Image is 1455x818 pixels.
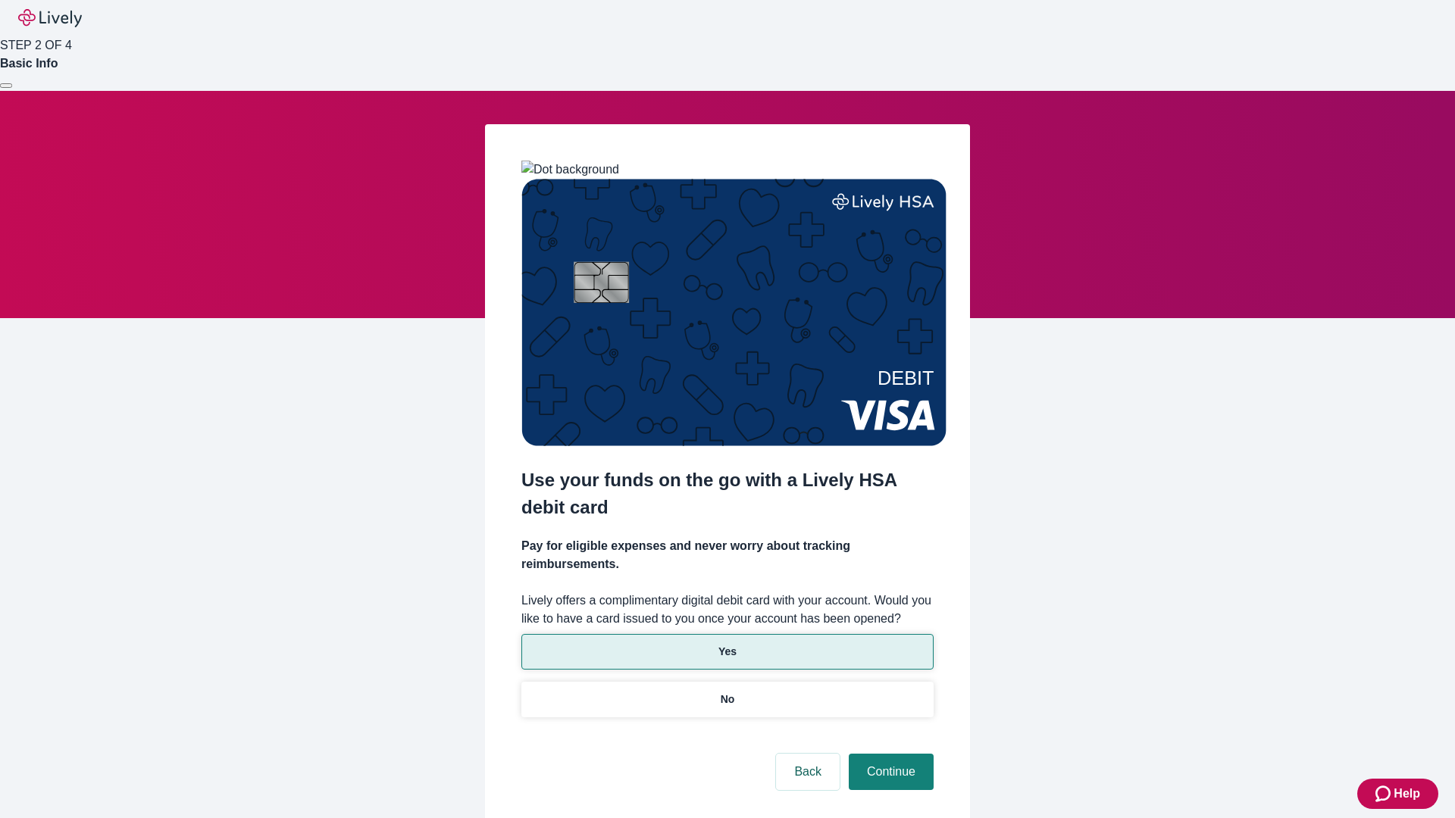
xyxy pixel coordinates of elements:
[718,644,737,660] p: Yes
[521,592,934,628] label: Lively offers a complimentary digital debit card with your account. Would you like to have a card...
[1375,785,1394,803] svg: Zendesk support icon
[849,754,934,790] button: Continue
[18,9,82,27] img: Lively
[521,467,934,521] h2: Use your funds on the go with a Lively HSA debit card
[521,634,934,670] button: Yes
[521,537,934,573] h4: Pay for eligible expenses and never worry about tracking reimbursements.
[1357,779,1438,809] button: Zendesk support iconHelp
[1394,785,1420,803] span: Help
[521,179,947,446] img: Debit card
[521,682,934,717] button: No
[721,692,735,707] p: No
[776,754,840,790] button: Back
[521,161,619,179] img: Dot background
